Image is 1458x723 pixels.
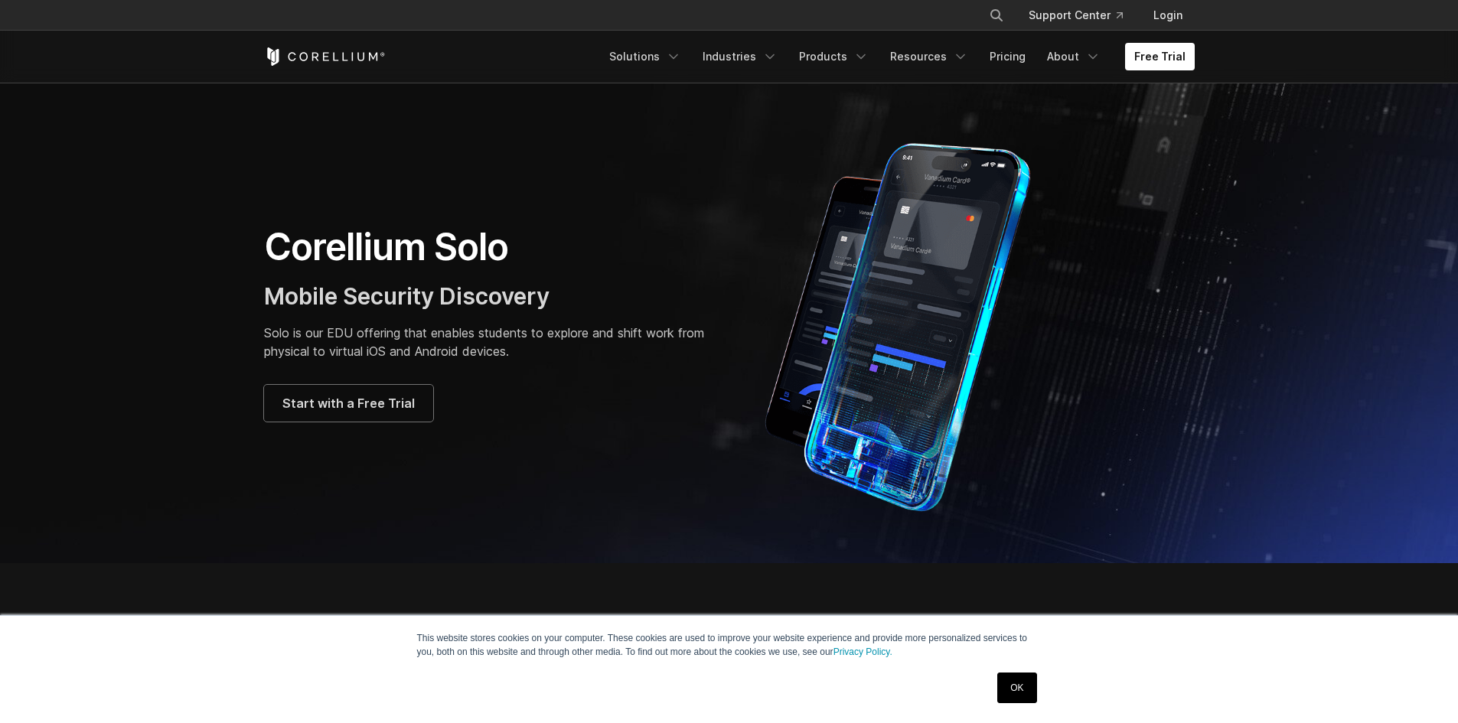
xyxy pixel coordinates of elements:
div: Navigation Menu [970,2,1195,29]
a: Resources [881,43,977,70]
span: Start with a Free Trial [282,394,415,412]
span: Mobile Security Discovery [264,282,550,310]
div: Navigation Menu [600,43,1195,70]
a: OK [997,673,1036,703]
a: Industries [693,43,787,70]
h2: Capabilities [264,612,874,646]
button: Search [983,2,1010,29]
a: Products [790,43,878,70]
a: Login [1141,2,1195,29]
a: Privacy Policy. [833,646,892,657]
h1: Corellium Solo [264,224,714,270]
a: Pricing [980,43,1035,70]
a: Free Trial [1125,43,1195,70]
p: This website stores cookies on your computer. These cookies are used to improve your website expe... [417,631,1042,659]
a: Corellium Home [264,47,386,66]
a: Solutions [600,43,690,70]
p: Solo is our EDU offering that enables students to explore and shift work from physical to virtual... [264,324,714,360]
a: Support Center [1016,2,1135,29]
img: Corellium Solo for mobile app security solutions [745,132,1074,514]
a: About [1038,43,1110,70]
a: Start with a Free Trial [264,385,433,422]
